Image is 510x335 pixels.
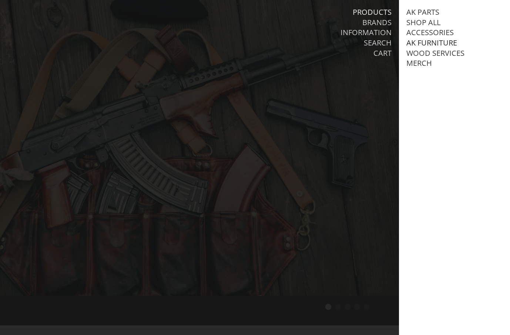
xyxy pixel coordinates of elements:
a: Shop All [406,18,440,27]
a: AK Parts [406,7,439,17]
a: Accessories [406,28,454,37]
a: AK Furniture [406,38,457,48]
a: Brands [362,18,392,27]
a: Products [353,7,392,17]
a: Search [364,38,392,48]
a: Information [340,28,392,37]
a: Wood Services [406,48,464,58]
a: Merch [406,58,432,68]
a: Cart [373,48,392,58]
